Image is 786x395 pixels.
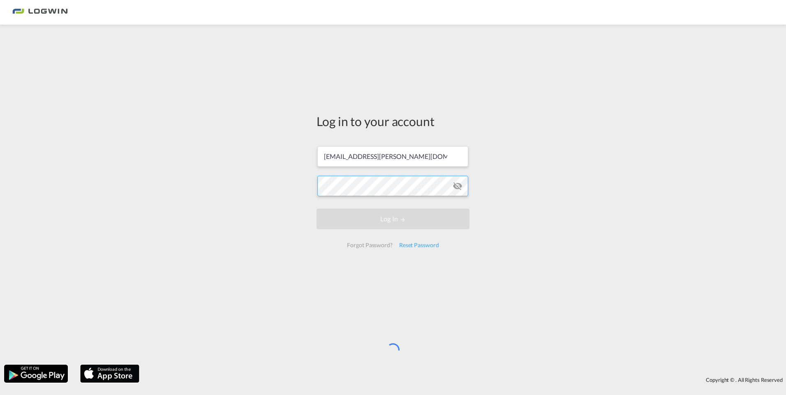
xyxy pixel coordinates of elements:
[317,113,469,130] div: Log in to your account
[143,373,786,387] div: Copyright © . All Rights Reserved
[396,238,442,253] div: Reset Password
[344,238,395,253] div: Forgot Password?
[12,3,68,22] img: bc73a0e0d8c111efacd525e4c8ad7d32.png
[317,146,468,167] input: Enter email/phone number
[317,209,469,229] button: LOGIN
[79,364,140,384] img: apple.png
[453,181,462,191] md-icon: icon-eye-off
[3,364,69,384] img: google.png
